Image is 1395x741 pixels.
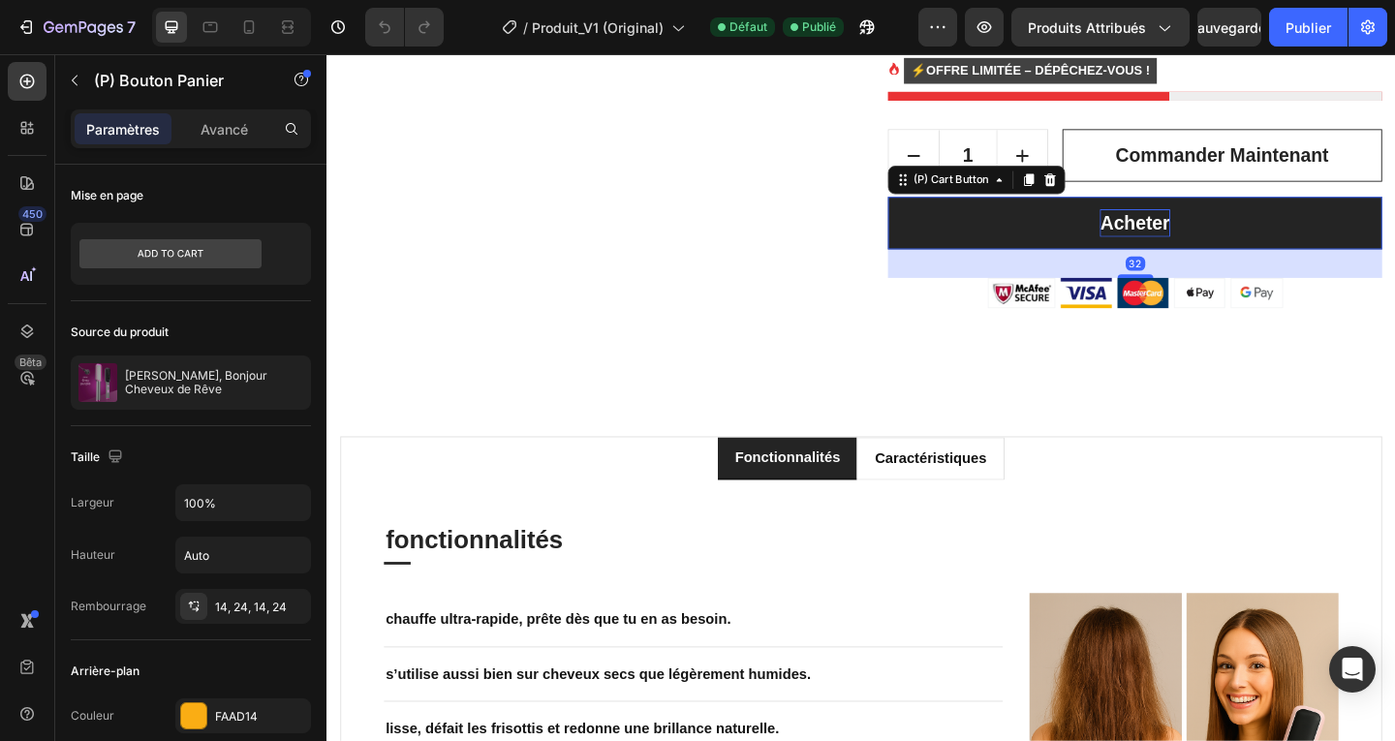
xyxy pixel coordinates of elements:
font: / [523,19,528,36]
button: 7 [8,8,144,46]
div: Annuler/Rétablir [365,8,444,46]
button: increment [729,82,784,139]
font: Source du produit [71,324,169,339]
p: fonctionnalités [444,427,558,450]
img: product feature img [78,363,117,402]
font: Taille [71,449,100,464]
input: quantity [666,82,729,139]
button: Produits attribués [1011,8,1190,46]
p: (P) Bouton Panier [94,69,259,92]
p: [PERSON_NAME], Bonjour Cheveux de Rêve [125,369,303,396]
font: FAAD14 [215,709,258,724]
font: Sauvegarder [1189,19,1271,36]
font: Bêta [19,355,42,369]
p: s’utilise aussi bien sur cheveux secs que légèrement humides. [64,663,733,686]
font: 7 [127,17,136,37]
font: Défaut [729,19,767,34]
font: Largeur [71,495,114,509]
font: Couleur [71,708,114,723]
font: 450 [22,207,43,221]
div: (P) Cart Button [635,128,724,145]
font: Paramètres [86,121,160,138]
font: Arrière-plan [71,664,139,678]
div: Commander maintenant [858,95,1090,126]
button: Acheter [610,155,1148,213]
input: Auto [176,485,310,520]
font: Publier [1286,19,1331,36]
font: (P) Bouton Panier [94,71,224,90]
font: 14, 24, 14, 24 [215,600,287,614]
font: Mise en page [71,188,143,202]
font: Rembourrage [71,599,146,613]
font: Produits attribués [1028,19,1146,36]
font: Produit_V1 (Original) [532,19,664,36]
img: Alt Image [719,243,1040,276]
font: Avancé [201,121,248,138]
input: Auto [176,538,310,572]
h2: fonctionnalités [62,509,1100,548]
div: Ouvrir Intercom Messenger [1329,646,1376,693]
button: decrement [611,82,666,139]
div: 32 [869,220,890,235]
font: Hauteur [71,547,115,562]
iframe: Zone de conception [326,54,1395,741]
button: Commander maintenant [800,81,1148,139]
div: Acheter [841,169,916,200]
p: chauffe ultra-rapide, prête dès que tu en as besoin. [64,603,733,627]
button: Sauvegarder [1197,8,1261,46]
button: Publier [1269,8,1348,46]
font: Publié [802,19,836,34]
strong: caractéristiques [596,431,717,448]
